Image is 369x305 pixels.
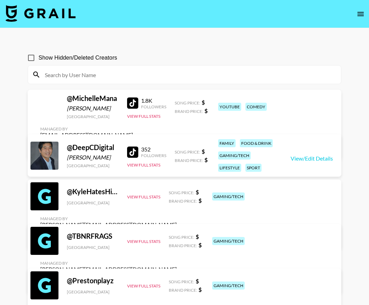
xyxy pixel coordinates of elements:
img: Grail Talent [6,5,76,22]
input: Search by User Name [41,69,337,80]
span: Song Price: [169,279,194,284]
div: 352 [141,146,166,153]
span: Song Price: [169,235,194,240]
div: [EMAIL_ADDRESS][DOMAIN_NAME] [40,131,133,138]
div: Managed By [40,260,177,266]
div: [GEOGRAPHIC_DATA] [67,114,119,119]
div: gaming/tech [218,151,251,160]
span: Brand Price: [175,158,203,163]
div: lifestyle [218,164,241,172]
span: Brand Price: [175,109,203,114]
button: View Full Stats [127,162,160,168]
div: food & drink [240,139,273,147]
span: Show Hidden/Deleted Creators [39,54,117,62]
div: [GEOGRAPHIC_DATA] [67,163,119,168]
div: sport [245,164,262,172]
span: Brand Price: [169,243,197,248]
strong: $ [199,197,202,204]
strong: $ [202,148,205,155]
button: View Full Stats [127,239,160,244]
div: comedy [245,103,267,111]
strong: $ [204,107,208,114]
span: Brand Price: [169,287,197,293]
div: [PERSON_NAME] [67,154,119,161]
strong: $ [196,278,199,284]
div: gaming/tech [212,192,245,201]
div: gaming/tech [212,282,245,290]
div: @ DeepCDigital [67,143,119,152]
strong: $ [196,189,199,195]
div: [PERSON_NAME][EMAIL_ADDRESS][DOMAIN_NAME] [40,221,177,228]
div: Managed By [40,216,177,221]
div: @ TBNRFRAGS [67,232,119,240]
strong: $ [196,233,199,240]
div: @ KyleHatesHiking [67,187,119,196]
div: [GEOGRAPHIC_DATA] [67,245,119,250]
div: youtube [218,103,241,111]
div: gaming/tech [212,237,245,245]
span: Song Price: [175,149,200,155]
div: family [218,139,236,147]
strong: $ [202,99,205,106]
button: open drawer [354,7,368,21]
span: Brand Price: [169,198,197,204]
div: Followers [141,153,166,158]
button: View Full Stats [127,283,160,289]
button: View Full Stats [127,114,160,119]
span: Song Price: [175,100,200,106]
div: 1.8K [141,97,166,104]
div: Managed By [40,126,133,131]
div: [GEOGRAPHIC_DATA] [67,289,119,294]
div: [PERSON_NAME] [67,105,119,112]
strong: $ [204,156,208,163]
button: View Full Stats [127,194,160,199]
div: @ MichelleMana [67,94,119,103]
a: View/Edit Details [291,155,333,162]
strong: $ [199,242,202,248]
strong: $ [199,286,202,293]
div: Followers [141,104,166,109]
div: @ Prestonplayz [67,276,119,285]
div: [GEOGRAPHIC_DATA] [67,200,119,205]
span: Song Price: [169,190,194,195]
div: [PERSON_NAME][EMAIL_ADDRESS][DOMAIN_NAME] [40,266,177,273]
